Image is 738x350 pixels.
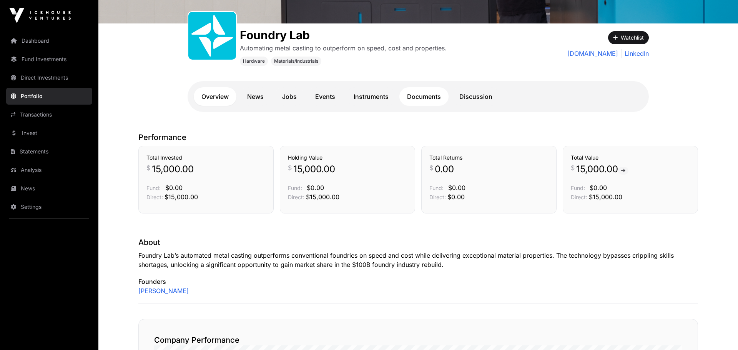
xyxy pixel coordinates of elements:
[429,194,446,200] span: Direct:
[274,58,318,64] span: Materials/Industrials
[6,51,92,68] a: Fund Investments
[429,154,549,162] h3: Total Returns
[138,277,698,286] p: Founders
[429,163,433,172] span: $
[138,286,189,295] a: [PERSON_NAME]
[447,193,465,201] span: $0.00
[165,184,183,192] span: $0.00
[590,184,607,192] span: $0.00
[307,87,343,106] a: Events
[6,180,92,197] a: News
[608,31,649,44] button: Watchlist
[571,154,690,162] h3: Total Value
[243,58,265,64] span: Hardware
[435,163,454,175] span: 0.00
[146,185,161,191] span: Fund:
[240,28,447,42] h1: Foundry Lab
[700,313,738,350] iframe: Chat Widget
[288,194,304,200] span: Direct:
[288,185,302,191] span: Fund:
[6,88,92,105] a: Portfolio
[6,162,92,178] a: Analysis
[146,194,163,200] span: Direct:
[152,163,194,175] span: 15,000.00
[138,132,698,143] p: Performance
[571,185,585,191] span: Fund:
[194,87,236,106] a: Overview
[589,193,622,201] span: $15,000.00
[571,194,587,200] span: Direct:
[6,106,92,123] a: Transactions
[567,49,618,58] a: [DOMAIN_NAME]
[448,184,465,192] span: $0.00
[288,163,292,172] span: $
[146,163,150,172] span: $
[306,193,339,201] span: $15,000.00
[154,335,682,345] h2: Company Performance
[138,251,698,269] p: Foundry Lab’s automated metal casting outperforms conventional foundries on speed and cost while ...
[571,163,575,172] span: $
[293,163,335,175] span: 15,000.00
[452,87,500,106] a: Discussion
[399,87,449,106] a: Documents
[9,8,71,23] img: Icehouse Ventures Logo
[576,163,628,175] span: 15,000.00
[146,154,266,162] h3: Total Invested
[429,185,444,191] span: Fund:
[165,193,198,201] span: $15,000.00
[621,49,649,58] a: LinkedIn
[194,87,643,106] nav: Tabs
[6,125,92,142] a: Invest
[6,143,92,160] a: Statements
[191,15,233,57] img: Factor-favicon.svg
[138,237,698,248] p: About
[6,69,92,86] a: Direct Investments
[6,198,92,215] a: Settings
[239,87,271,106] a: News
[6,32,92,49] a: Dashboard
[240,43,447,53] p: Automating metal casting to outperform on speed, cost and properties.
[288,154,407,162] h3: Holding Value
[307,184,324,192] span: $0.00
[274,87,304,106] a: Jobs
[346,87,396,106] a: Instruments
